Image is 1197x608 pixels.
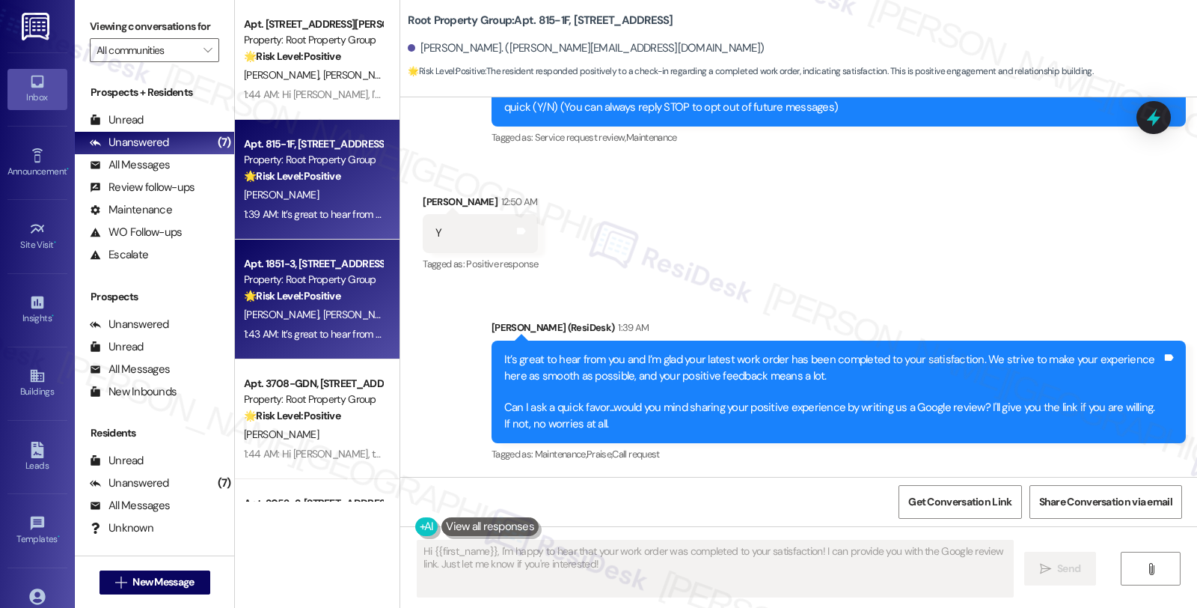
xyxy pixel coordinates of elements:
[90,180,195,195] div: Review follow-ups
[97,38,195,62] input: All communities
[75,85,234,100] div: Prospects + Residents
[7,363,67,404] a: Buildings
[90,15,219,38] label: Viewing conversations for
[214,131,235,154] div: (7)
[90,317,169,332] div: Unanswered
[244,16,382,32] div: Apt. [STREET_ADDRESS][PERSON_NAME]
[7,511,67,551] a: Templates •
[587,448,612,460] span: Praise ,
[90,225,182,240] div: WO Follow-ups
[90,475,169,491] div: Unanswered
[7,216,67,257] a: Site Visit •
[1039,494,1172,510] span: Share Conversation via email
[466,258,538,270] span: Positive response
[423,194,538,215] div: [PERSON_NAME]
[492,127,1186,148] div: Tagged as:
[7,437,67,478] a: Leads
[492,320,1186,341] div: [PERSON_NAME] (ResiDesk)
[612,448,659,460] span: Call request
[504,83,1162,115] div: Hi [PERSON_NAME]! I'm checking in on your latest work order. Was everything completed to your sat...
[244,188,319,201] span: [PERSON_NAME]
[90,112,144,128] div: Unread
[898,485,1021,519] button: Get Conversation Link
[244,49,340,63] strong: 🌟 Risk Level: Positive
[408,65,485,77] strong: 🌟 Risk Level: Positive
[423,253,538,275] div: Tagged as:
[535,131,626,144] span: Service request review ,
[244,289,340,303] strong: 🌟 Risk Level: Positive
[52,311,54,321] span: •
[90,339,144,355] div: Unread
[408,13,673,28] b: Root Property Group: Apt. 815-1F, [STREET_ADDRESS]
[90,157,170,173] div: All Messages
[90,520,153,536] div: Unknown
[244,32,382,48] div: Property: Root Property Group
[1029,485,1182,519] button: Share Conversation via email
[75,425,234,441] div: Residents
[323,68,398,82] span: [PERSON_NAME]
[244,409,340,422] strong: 🌟 Risk Level: Positive
[1057,561,1080,577] span: Send
[90,362,170,377] div: All Messages
[244,392,382,407] div: Property: Root Property Group
[244,428,319,441] span: [PERSON_NAME]
[408,64,1093,79] span: : The resident responded positively to a check-in regarding a completed work order, indicating sa...
[535,448,587,460] span: Maintenance ,
[244,272,382,288] div: Property: Root Property Group
[7,290,67,330] a: Insights •
[492,443,1186,465] div: Tagged as:
[90,202,172,218] div: Maintenance
[417,541,1013,597] textarea: Hi {{first_name}}, I'm happy to hear that your work order was completed to your satisfaction! I c...
[90,384,177,400] div: New Inbounds
[58,532,60,542] span: •
[90,498,170,514] div: All Messages
[323,308,398,321] span: [PERSON_NAME]
[244,169,340,183] strong: 🌟 Risk Level: Positive
[504,352,1162,432] div: It’s great to hear from you and I’m glad your latest work order has been completed to your satisf...
[115,577,126,589] i: 
[132,574,194,590] span: New Message
[1024,552,1097,586] button: Send
[22,13,52,40] img: ResiDesk Logo
[100,571,210,595] button: New Message
[90,453,144,469] div: Unread
[244,136,382,152] div: Apt. 815-1F, [STREET_ADDRESS]
[90,247,148,263] div: Escalate
[7,69,67,109] a: Inbox
[244,447,1151,460] div: 1:44 AM: Hi [PERSON_NAME], thanks for confirming you're happy with your home! Your comfort and sa...
[75,289,234,305] div: Prospects
[244,152,382,168] div: Property: Root Property Group
[203,44,212,56] i: 
[214,472,235,495] div: (7)
[614,320,649,335] div: 1:39 AM
[244,376,382,392] div: Apt. 3708-GDN, [STREET_ADDRESS]
[54,237,56,248] span: •
[1040,563,1051,575] i: 
[408,40,764,56] div: [PERSON_NAME]. ([PERSON_NAME][EMAIL_ADDRESS][DOMAIN_NAME])
[244,496,382,511] div: Apt. 3052-3, [STREET_ADDRESS][PERSON_NAME]
[90,135,169,151] div: Unanswered
[498,194,538,210] div: 12:50 AM
[244,308,323,321] span: [PERSON_NAME]
[435,225,441,241] div: Y
[908,494,1011,510] span: Get Conversation Link
[626,131,677,144] span: Maintenance
[1145,563,1157,575] i: 
[67,164,69,174] span: •
[244,256,382,272] div: Apt. 1851-3, [STREET_ADDRESS][PERSON_NAME]
[244,68,323,82] span: [PERSON_NAME]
